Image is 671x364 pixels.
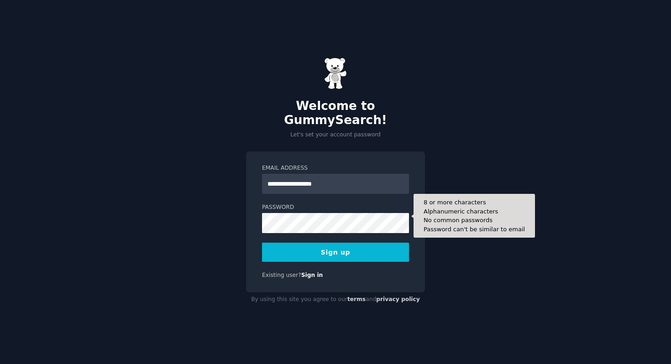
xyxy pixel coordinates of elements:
[246,99,425,128] h2: Welcome to GummySearch!
[246,131,425,139] p: Let's set your account password
[246,292,425,307] div: By using this site you agree to our and
[262,203,409,212] label: Password
[347,296,366,302] a: terms
[324,57,347,89] img: Gummy Bear
[262,164,409,172] label: Email Address
[301,272,323,278] a: Sign in
[376,296,420,302] a: privacy policy
[262,272,301,278] span: Existing user?
[262,243,409,262] button: Sign up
